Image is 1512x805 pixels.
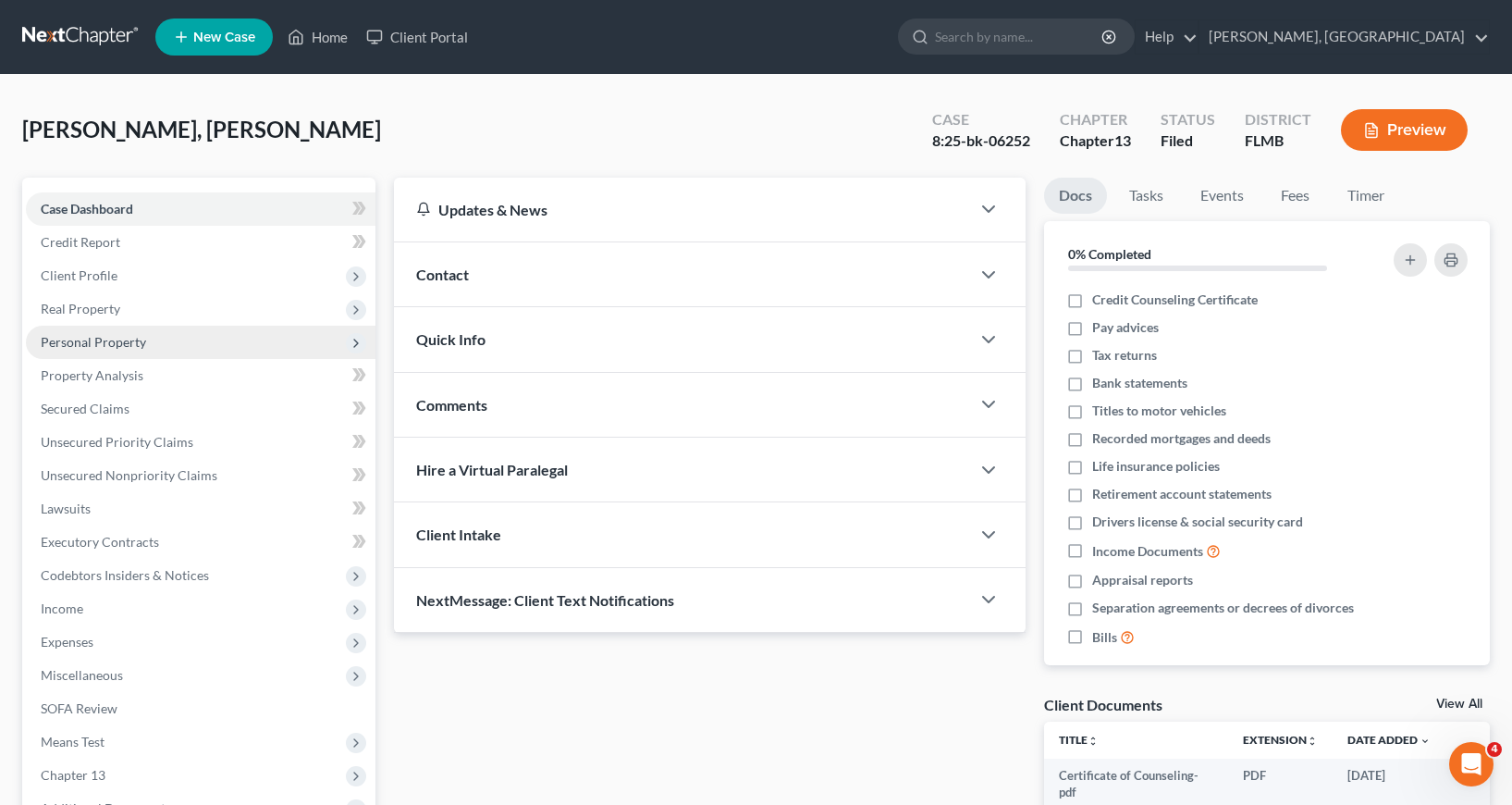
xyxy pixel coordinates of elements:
[1199,20,1489,54] a: [PERSON_NAME], [GEOGRAPHIC_DATA]
[416,330,486,348] span: Quick Info
[1245,109,1311,130] div: District
[1092,485,1272,503] span: Retirement account statements
[1266,178,1325,214] a: Fees
[1088,736,1099,747] i: unfold_more
[41,334,146,350] span: Personal Property
[935,19,1104,54] input: Search by name...
[1161,109,1215,130] div: Status
[41,467,217,483] span: Unsecured Nonpriority Claims
[41,301,120,316] span: Real Property
[41,201,133,217] span: Case Dashboard
[1092,346,1157,365] span: Tax returns
[26,526,375,559] a: Executory Contracts
[41,367,143,383] span: Property Analysis
[1243,733,1318,747] a: Extensionunfold_more
[1161,130,1215,152] div: Filed
[193,31,255,44] span: New Case
[932,130,1030,152] div: 8:25-bk-06252
[416,396,487,414] span: Comments
[41,734,104,749] span: Means Test
[41,601,83,616] span: Income
[416,461,568,478] span: Hire a Virtual Paralegal
[1420,736,1431,747] i: expand_more
[1092,291,1258,309] span: Credit Counseling Certificate
[41,234,120,250] span: Credit Report
[1092,513,1303,531] span: Drivers license & social security card
[1245,130,1311,152] div: FLMB
[1092,542,1203,561] span: Income Documents
[1092,571,1193,589] span: Appraisal reports
[41,534,159,550] span: Executory Contracts
[932,109,1030,130] div: Case
[1092,429,1271,448] span: Recorded mortgages and deeds
[1060,130,1131,152] div: Chapter
[26,492,375,526] a: Lawsuits
[1487,742,1502,757] span: 4
[1044,178,1107,214] a: Docs
[1347,733,1431,747] a: Date Added expand_more
[1136,20,1198,54] a: Help
[357,20,477,54] a: Client Portal
[41,401,129,416] span: Secured Claims
[26,226,375,259] a: Credit Report
[26,359,375,392] a: Property Analysis
[1114,178,1178,214] a: Tasks
[26,192,375,226] a: Case Dashboard
[278,20,357,54] a: Home
[26,392,375,426] a: Secured Claims
[416,200,948,219] div: Updates & News
[22,116,381,142] span: [PERSON_NAME], [PERSON_NAME]
[1044,695,1162,714] div: Client Documents
[41,767,105,783] span: Chapter 13
[416,526,501,543] span: Client Intake
[41,434,193,450] span: Unsecured Priority Claims
[1068,246,1151,262] strong: 0% Completed
[41,267,117,283] span: Client Profile
[26,459,375,492] a: Unsecured Nonpriority Claims
[1092,402,1226,420] span: Titles to motor vehicles
[26,426,375,459] a: Unsecured Priority Claims
[41,567,209,583] span: Codebtors Insiders & Notices
[41,634,93,650] span: Expenses
[41,700,117,716] span: SOFA Review
[1449,742,1494,786] iframe: Intercom live chat
[1333,178,1399,214] a: Timer
[1092,628,1117,647] span: Bills
[41,501,91,516] span: Lawsuits
[1307,736,1318,747] i: unfold_more
[1186,178,1259,214] a: Events
[1060,109,1131,130] div: Chapter
[416,266,469,283] span: Contact
[1092,318,1159,337] span: Pay advices
[416,591,674,609] span: NextMessage: Client Text Notifications
[1092,457,1220,476] span: Life insurance policies
[1114,131,1131,149] span: 13
[1092,374,1187,392] span: Bank statements
[41,667,123,683] span: Miscellaneous
[1092,599,1354,617] span: Separation agreements or decrees of divorces
[1059,733,1099,747] a: Titleunfold_more
[1436,698,1482,711] a: View All
[26,692,375,725] a: SOFA Review
[1341,109,1468,151] button: Preview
